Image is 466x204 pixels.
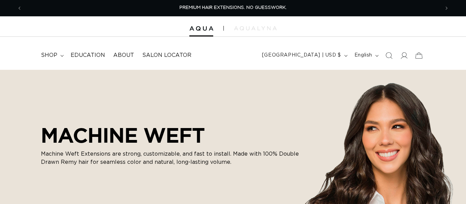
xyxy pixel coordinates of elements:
button: Next announcement [439,2,454,15]
button: Previous announcement [12,2,27,15]
button: [GEOGRAPHIC_DATA] | USD $ [258,49,350,62]
img: aqualyna.com [234,26,277,30]
summary: shop [37,48,67,63]
img: Aqua Hair Extensions [189,26,213,31]
span: English [354,52,372,59]
h2: MACHINE WEFT [41,123,300,147]
p: Machine Weft Extensions are strong, customizable, and fast to install. Made with 100% Double Draw... [41,150,300,166]
a: Education [67,48,109,63]
span: [GEOGRAPHIC_DATA] | USD $ [262,52,341,59]
a: About [109,48,138,63]
span: Salon Locator [142,52,191,59]
span: Education [71,52,105,59]
span: About [113,52,134,59]
span: shop [41,52,57,59]
span: PREMIUM HAIR EXTENSIONS. NO GUESSWORK. [179,5,287,10]
button: English [350,49,381,62]
summary: Search [381,48,396,63]
a: Salon Locator [138,48,195,63]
